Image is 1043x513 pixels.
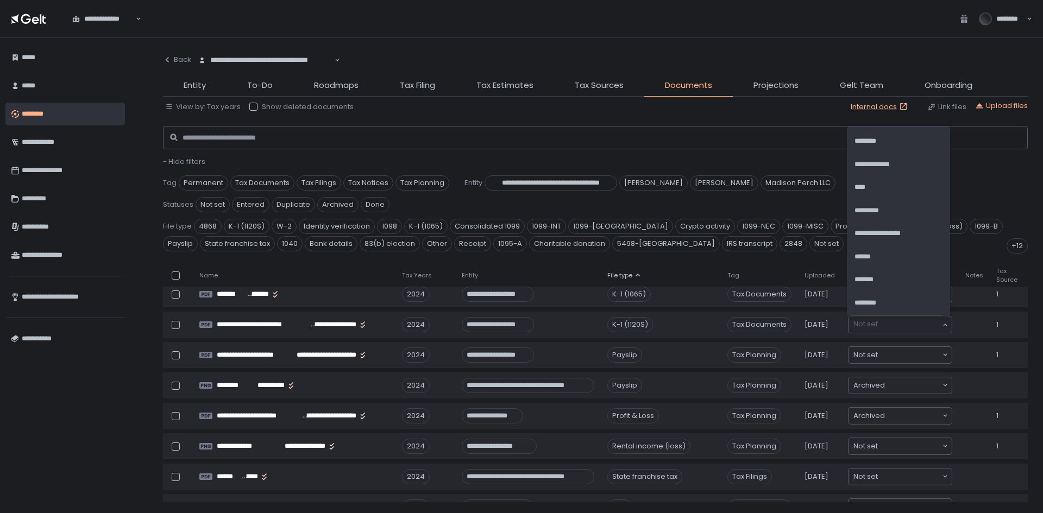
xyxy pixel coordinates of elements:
[690,175,758,191] span: [PERSON_NAME]
[272,197,315,212] span: Duplicate
[849,468,952,485] div: Search for option
[965,271,983,280] span: Notes
[272,219,297,234] span: W-2
[727,469,772,484] span: Tax Filings
[568,219,673,234] span: 1099-[GEOGRAPHIC_DATA]
[607,469,682,484] div: State franchise tax
[65,8,141,30] div: Search for option
[529,236,610,251] span: Charitable donation
[975,101,1028,111] button: Upload files
[761,175,835,191] span: Madison Perch LLC
[163,55,191,65] div: Back
[853,319,941,330] input: Search for option
[851,102,910,112] a: Internal docs
[849,377,952,394] div: Search for option
[878,350,941,360] input: Search for option
[737,219,780,234] span: 1099-NEC
[395,175,449,191] span: Tax Planning
[809,236,844,251] span: Not set
[727,408,781,423] span: Tax Planning
[277,236,303,251] span: 1040
[361,197,389,212] span: Done
[853,471,878,482] span: Not set
[317,197,359,212] span: Archived
[305,236,357,251] span: Bank details
[831,219,882,234] span: Profit & Loss
[927,102,966,112] button: Link files
[163,221,192,231] span: File type
[402,378,430,393] div: 2024
[753,79,799,92] span: Projections
[476,79,533,92] span: Tax Estimates
[402,287,430,302] div: 2024
[607,287,651,302] div: K-1 (1065)
[996,441,998,451] span: 1
[402,469,430,484] div: 2024
[224,219,269,234] span: K-1 (1120S)
[450,219,525,234] span: Consolidated 1099
[665,79,712,92] span: Documents
[575,79,624,92] span: Tax Sources
[853,350,878,360] span: Not set
[179,175,228,191] span: Permanent
[194,219,222,234] span: 4868
[607,378,642,393] div: Payslip
[299,219,375,234] span: Identity verification
[805,472,828,482] span: [DATE]
[402,347,430,363] div: 2024
[196,197,230,212] span: Not set
[314,79,359,92] span: Roadmaps
[454,236,491,251] span: Receipt
[402,317,430,332] div: 2024
[1007,238,1028,254] div: +12
[360,236,420,251] span: 83(b) election
[422,236,452,251] span: Other
[163,49,191,71] button: Back
[727,439,781,454] span: Tax Planning
[607,317,653,332] div: K-1 (1120S)
[607,408,659,423] div: Profit & Loss
[805,350,828,360] span: [DATE]
[878,471,941,482] input: Search for option
[612,236,720,251] span: 5498-[GEOGRAPHIC_DATA]
[232,197,269,212] span: Entered
[805,320,828,330] span: [DATE]
[402,408,430,423] div: 2024
[165,102,241,112] button: View by: Tax years
[199,271,218,280] span: Name
[805,381,828,390] span: [DATE]
[925,79,972,92] span: Onboarding
[163,157,205,167] button: - Hide filters
[878,441,941,452] input: Search for option
[853,441,878,452] span: Not set
[881,502,941,512] input: Search for option
[780,236,807,251] span: 2848
[727,287,791,302] span: Tax Documents
[464,178,482,188] span: Entity
[805,441,828,451] span: [DATE]
[840,79,883,92] span: Gelt Team
[853,502,881,512] span: Entered
[619,175,688,191] span: [PERSON_NAME]
[849,408,952,424] div: Search for option
[607,439,690,454] div: Rental income (loss)
[722,236,777,251] span: IRS transcript
[727,347,781,363] span: Tax Planning
[200,236,275,251] span: State franchise tax
[996,350,998,360] span: 1
[996,289,998,299] span: 1
[404,219,448,234] span: K-1 (1065)
[607,347,642,363] div: Payslip
[885,410,941,421] input: Search for option
[805,271,835,280] span: Uploaded
[727,271,739,280] span: Tag
[805,289,828,299] span: [DATE]
[462,271,478,280] span: Entity
[849,347,952,363] div: Search for option
[400,79,435,92] span: Tax Filing
[163,200,193,210] span: Statuses
[727,317,791,332] span: Tax Documents
[782,219,828,234] span: 1099-MISC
